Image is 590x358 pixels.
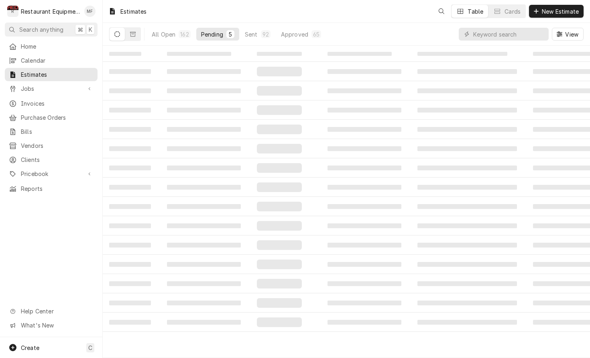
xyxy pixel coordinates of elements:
[5,82,98,95] a: Go to Jobs
[328,204,401,209] span: ‌
[328,320,401,325] span: ‌
[167,52,231,56] span: ‌
[109,243,151,248] span: ‌
[21,84,81,93] span: Jobs
[257,86,302,96] span: ‌
[21,56,94,65] span: Calendar
[328,262,401,267] span: ‌
[109,52,141,56] span: ‌
[152,30,175,39] div: All Open
[109,301,151,305] span: ‌
[328,108,401,113] span: ‌
[109,88,151,93] span: ‌
[167,127,241,132] span: ‌
[257,125,302,134] span: ‌
[5,40,98,53] a: Home
[257,240,302,250] span: ‌
[417,166,517,170] span: ‌
[21,70,94,79] span: Estimates
[257,202,302,211] span: ‌
[417,88,517,93] span: ‌
[167,281,241,286] span: ‌
[167,223,241,228] span: ‌
[180,30,189,39] div: 162
[21,113,94,122] span: Purchase Orders
[167,262,241,267] span: ‌
[89,25,92,34] span: K
[7,6,18,17] div: R
[109,320,151,325] span: ‌
[417,69,517,74] span: ‌
[21,307,93,315] span: Help Center
[328,301,401,305] span: ‌
[21,344,39,351] span: Create
[417,204,517,209] span: ‌
[328,166,401,170] span: ‌
[257,144,302,153] span: ‌
[5,305,98,318] a: Go to Help Center
[21,170,81,178] span: Pricebook
[5,139,98,152] a: Vendors
[328,146,401,151] span: ‌
[564,30,580,39] span: View
[257,317,302,327] span: ‌
[167,108,241,113] span: ‌
[167,185,241,190] span: ‌
[109,185,151,190] span: ‌
[228,30,233,39] div: 5
[529,5,584,18] button: New Estimate
[109,69,151,74] span: ‌
[103,46,590,358] table: Pending Estimates List Loading
[257,67,302,76] span: ‌
[109,262,151,267] span: ‌
[281,30,308,39] div: Approved
[77,25,83,34] span: ⌘
[167,166,241,170] span: ‌
[167,320,241,325] span: ‌
[328,52,392,56] span: ‌
[328,281,401,286] span: ‌
[167,146,241,151] span: ‌
[167,88,241,93] span: ‌
[552,28,584,41] button: View
[5,97,98,110] a: Invoices
[21,184,94,193] span: Reports
[21,99,94,108] span: Invoices
[21,7,80,16] div: Restaurant Equipment Diagnostics
[109,146,151,151] span: ‌
[328,185,401,190] span: ‌
[257,221,302,231] span: ‌
[417,223,517,228] span: ‌
[257,298,302,308] span: ‌
[109,223,151,228] span: ‌
[21,155,94,164] span: Clients
[109,204,151,209] span: ‌
[201,30,223,39] div: Pending
[417,281,517,286] span: ‌
[468,7,483,16] div: Table
[167,69,241,74] span: ‌
[109,108,151,113] span: ‌
[257,105,302,115] span: ‌
[262,30,269,39] div: 92
[328,223,401,228] span: ‌
[257,260,302,269] span: ‌
[84,6,96,17] div: Madyson Fisher's Avatar
[167,243,241,248] span: ‌
[109,127,151,132] span: ‌
[109,281,151,286] span: ‌
[21,42,94,51] span: Home
[257,52,302,56] span: ‌
[328,88,401,93] span: ‌
[417,146,517,151] span: ‌
[5,68,98,81] a: Estimates
[257,182,302,192] span: ‌
[19,25,63,34] span: Search anything
[5,125,98,138] a: Bills
[473,28,545,41] input: Keyword search
[417,52,507,56] span: ‌
[417,243,517,248] span: ‌
[417,127,517,132] span: ‌
[257,163,302,173] span: ‌
[5,182,98,195] a: Reports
